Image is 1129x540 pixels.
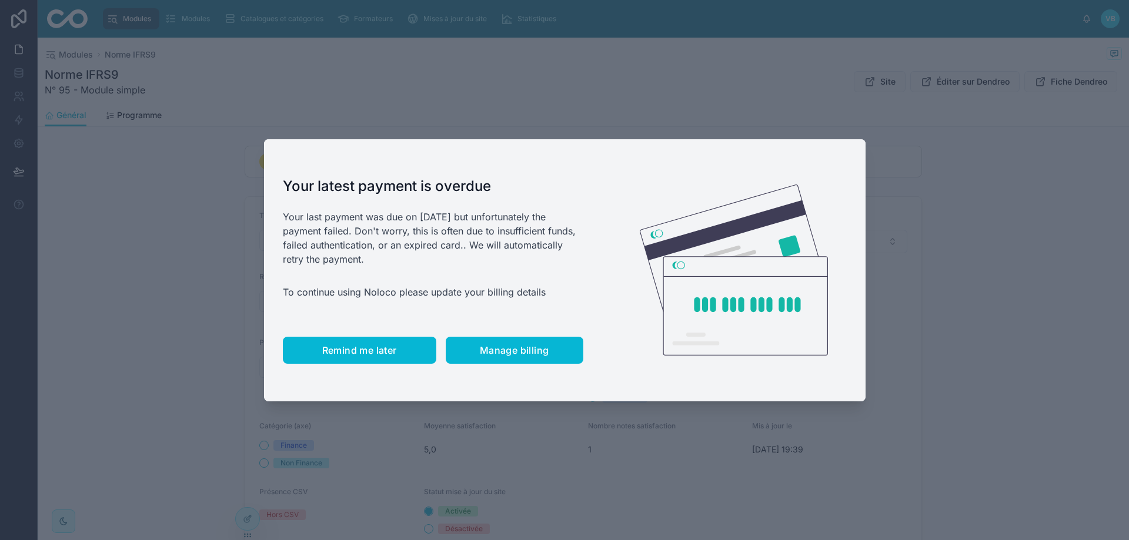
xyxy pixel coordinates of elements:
img: Credit card illustration [640,185,828,356]
button: Remind me later [283,337,436,364]
span: Remind me later [322,344,397,356]
span: Manage billing [480,344,549,356]
button: Manage billing [446,337,583,364]
h1: Your latest payment is overdue [283,177,583,196]
p: To continue using Noloco please update your billing details [283,285,583,299]
p: Your last payment was due on [DATE] but unfortunately the payment failed. Don't worry, this is of... [283,210,583,266]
